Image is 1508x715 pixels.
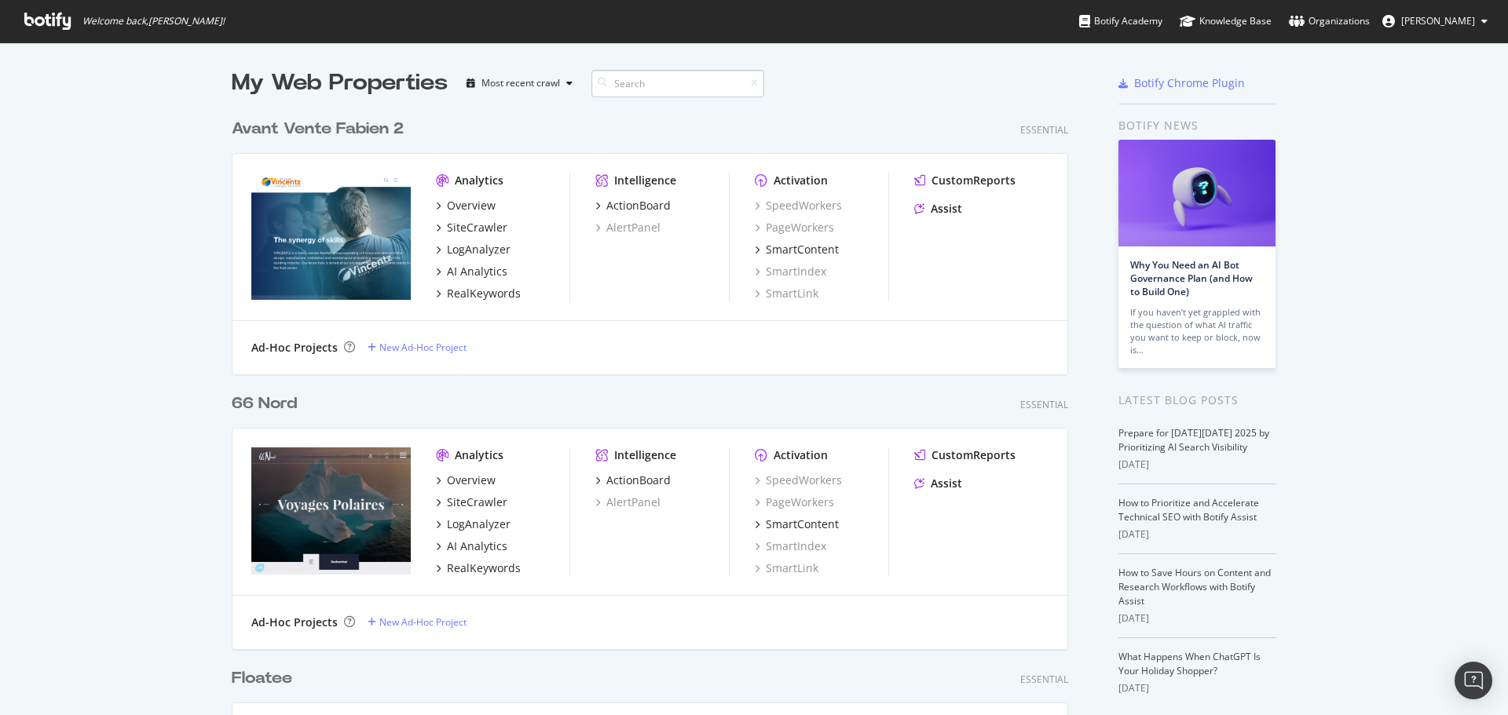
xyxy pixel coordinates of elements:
a: Overview [436,472,496,488]
div: RealKeywords [447,560,521,576]
span: Welcome back, [PERSON_NAME] ! [82,15,225,27]
div: SiteCrawler [447,494,507,510]
div: Knowledge Base [1180,13,1272,29]
a: SiteCrawler [436,494,507,510]
a: CustomReports [914,447,1016,463]
div: [DATE] [1118,527,1276,542]
div: New Ad-Hoc Project [379,615,467,629]
div: [DATE] [1118,611,1276,626]
div: AI Analytics [447,264,507,279]
a: SpeedWorkers [755,198,842,213]
a: SmartLink [755,560,818,576]
div: Overview [447,198,496,213]
a: Assist [914,201,962,217]
div: [DATE] [1118,458,1276,472]
a: Assist [914,476,962,491]
a: 66 Nord [232,392,303,415]
div: LogAnalyzer [447,516,511,532]
a: SmartIndex [755,264,826,279]
div: SiteCrawler [447,220,507,235]
div: Overview [447,472,496,488]
div: SmartContent [766,516,839,532]
div: Analytics [455,173,503,188]
a: Floatee [232,667,298,690]
a: Why You Need an AI Bot Governance Plan (and How to Build One) [1130,258,1253,298]
button: Most recent crawl [460,71,579,96]
a: AlertPanel [595,220,661,235]
a: ActionBoard [595,472,671,488]
a: SpeedWorkers [755,472,842,488]
div: Floatee [232,667,292,690]
div: Organizations [1289,13,1370,29]
div: LogAnalyzer [447,242,511,257]
div: 66 Nord [232,392,297,415]
a: SiteCrawler [436,220,507,235]
div: Botify Chrome Plugin [1134,75,1245,91]
a: CustomReports [914,173,1016,188]
a: How to Prioritize and Accelerate Technical SEO with Botify Assist [1118,496,1259,523]
div: CustomReports [932,173,1016,188]
a: How to Save Hours on Content and Research Workflows with Botify Assist [1118,566,1271,607]
div: Most recent crawl [481,78,560,88]
a: ActionBoard [595,198,671,213]
div: Intelligence [614,447,676,463]
a: PageWorkers [755,220,834,235]
a: LogAnalyzer [436,516,511,532]
div: Essential [1020,123,1068,137]
div: ActionBoard [606,198,671,213]
a: Overview [436,198,496,213]
div: If you haven’t yet grappled with the question of what AI traffic you want to keep or block, now is… [1130,306,1264,356]
div: CustomReports [932,447,1016,463]
div: SmartContent [766,242,839,257]
div: New Ad-Hoc Project [379,341,467,354]
div: Botify Academy [1079,13,1162,29]
div: Analytics [455,447,503,463]
input: Search [591,70,764,97]
img: Why You Need an AI Bot Governance Plan (and How to Build One) [1118,140,1276,246]
a: SmartContent [755,242,839,257]
div: Activation [774,447,828,463]
div: Essential [1020,398,1068,411]
div: Essential [1020,673,1068,686]
button: [PERSON_NAME] [1370,9,1500,34]
a: RealKeywords [436,560,521,576]
a: Avant Vente Fabien 2 [232,118,410,140]
a: RealKeywords [436,286,521,301]
a: What Happens When ChatGPT Is Your Holiday Shopper? [1118,650,1261,677]
a: Prepare for [DATE][DATE] 2025 by Prioritizing AI Search Visibility [1118,426,1269,454]
a: SmartContent [755,516,839,532]
a: New Ad-Hoc Project [368,341,467,354]
div: RealKeywords [447,286,521,301]
div: Latest Blog Posts [1118,392,1276,409]
a: PageWorkers [755,494,834,510]
div: AI Analytics [447,538,507,554]
div: Botify news [1118,117,1276,134]
div: My Web Properties [232,67,448,99]
div: Assist [931,201,962,217]
a: Botify Chrome Plugin [1118,75,1245,91]
div: Ad-Hoc Projects [251,615,338,630]
div: [DATE] [1118,681,1276,695]
a: SmartLink [755,286,818,301]
a: SmartIndex [755,538,826,554]
div: ActionBoard [606,472,671,488]
a: AI Analytics [436,538,507,554]
div: Avant Vente Fabien 2 [232,118,404,140]
div: Assist [931,476,962,491]
div: Activation [774,173,828,188]
a: AlertPanel [595,494,661,510]
a: AI Analytics [436,264,507,279]
a: LogAnalyzer [436,242,511,257]
span: Olivier Job [1401,14,1475,27]
img: toutpourlejeu.com [251,173,411,300]
div: Ad-Hoc Projects [251,340,338,356]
